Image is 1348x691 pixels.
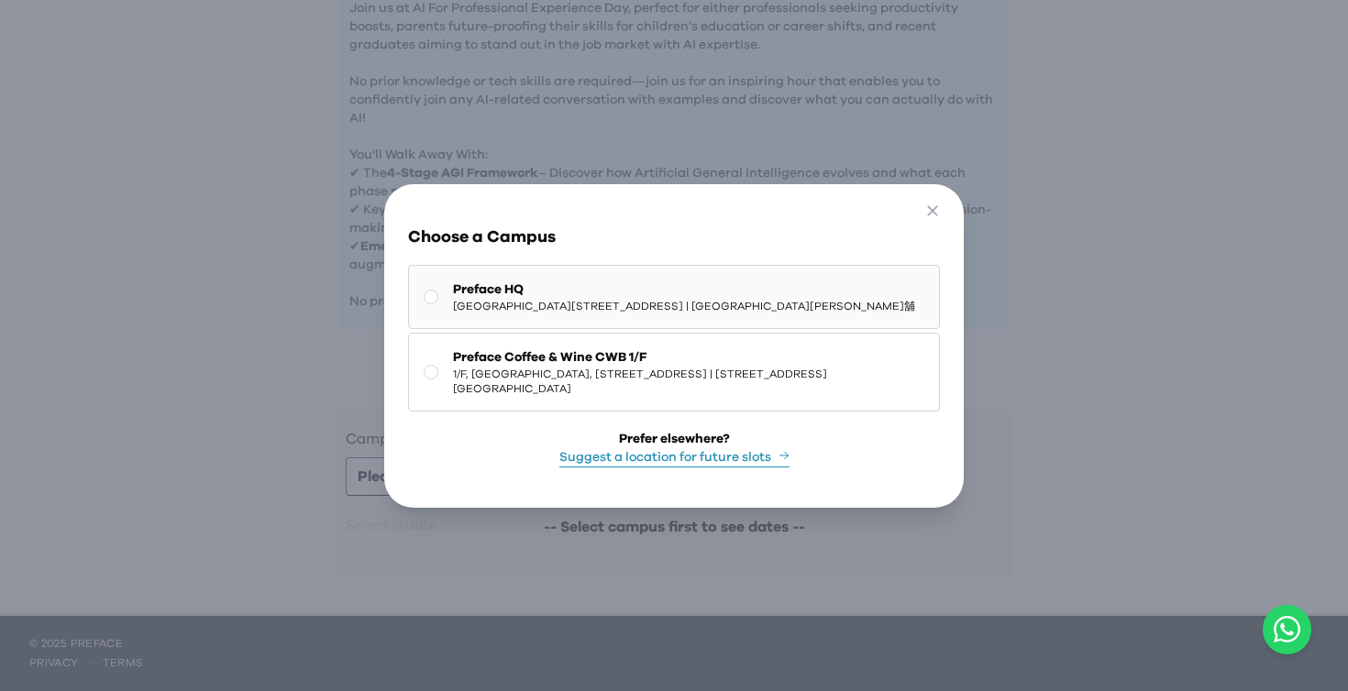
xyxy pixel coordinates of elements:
[453,280,915,299] span: Preface HQ
[619,430,730,448] div: Prefer elsewhere?
[453,348,925,367] span: Preface Coffee & Wine CWB 1/F
[408,333,941,411] button: Preface Coffee & Wine CWB 1/F1/F, [GEOGRAPHIC_DATA], [STREET_ADDRESS] | [STREET_ADDRESS][GEOGRAPH...
[408,265,941,329] button: Preface HQ[GEOGRAPHIC_DATA][STREET_ADDRESS] | [GEOGRAPHIC_DATA][PERSON_NAME]舖
[453,299,915,313] span: [GEOGRAPHIC_DATA][STREET_ADDRESS] | [GEOGRAPHIC_DATA][PERSON_NAME]舖
[453,367,925,396] span: 1/F, [GEOGRAPHIC_DATA], [STREET_ADDRESS] | [STREET_ADDRESS][GEOGRAPHIC_DATA]
[559,448,790,467] button: Suggest a location for future slots
[408,225,941,250] h3: Choose a Campus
